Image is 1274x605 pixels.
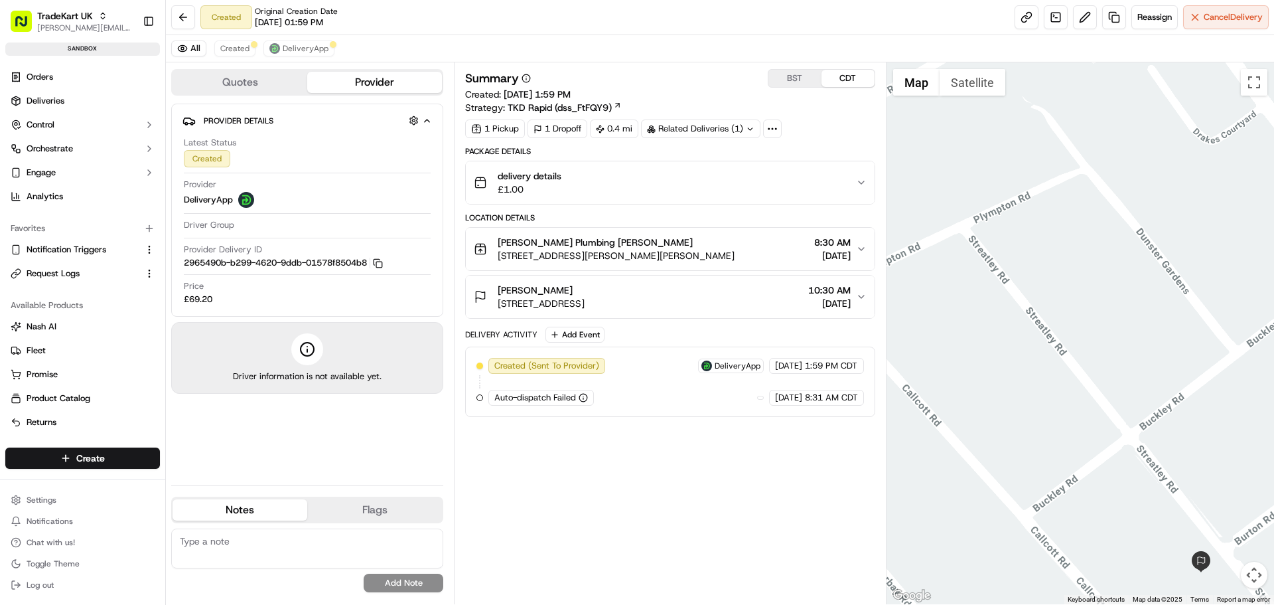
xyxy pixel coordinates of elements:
[125,297,213,310] span: API Documentation
[11,369,155,381] a: Promise
[1131,5,1178,29] button: Reassign
[5,186,160,207] a: Analytics
[11,392,155,404] a: Product Catalog
[37,9,93,23] button: TradeKart UK
[13,173,89,183] div: Past conversations
[5,90,160,112] a: Deliveries
[27,416,56,428] span: Returns
[220,43,249,54] span: Created
[13,298,24,309] div: 📗
[5,5,137,37] button: TradeKart UK[PERSON_NAME][EMAIL_ADDRESS][DOMAIN_NAME]
[11,416,155,428] a: Returns
[11,244,139,256] a: Notification Triggers
[238,192,254,208] img: deliveryapp_logo.png
[940,69,1005,96] button: Show satellite imagery
[465,101,622,114] div: Strategy:
[263,41,334,56] button: DeliveryApp
[37,23,132,33] button: [PERSON_NAME][EMAIL_ADDRESS][DOMAIN_NAME]
[5,295,160,316] div: Available Products
[27,244,106,256] span: Notification Triggers
[112,298,123,309] div: 💻
[27,95,64,107] span: Deliveries
[5,388,160,409] button: Product Catalog
[498,169,561,183] span: delivery details
[494,392,576,404] span: Auto-dispatch Failed
[110,242,115,252] span: •
[641,120,760,138] div: Related Deliveries (1)
[11,345,155,357] a: Fleet
[1241,562,1267,588] button: Map camera controls
[494,360,599,372] span: Created (Sent To Provider)
[5,218,160,239] div: Favorites
[13,53,242,74] p: Welcome 👋
[465,146,875,157] div: Package Details
[13,13,40,40] img: Nash
[498,297,585,310] span: [STREET_ADDRESS]
[173,72,307,93] button: Quotes
[76,452,105,465] span: Create
[27,345,46,357] span: Fleet
[13,193,35,215] img: Jeff Sasse
[5,138,160,159] button: Orchestrate
[41,206,107,216] span: [PERSON_NAME]
[27,167,56,179] span: Engage
[465,72,519,84] h3: Summary
[94,329,161,339] a: Powered byPylon
[206,170,242,186] button: See all
[8,292,107,315] a: 📗Knowledge Base
[5,162,160,183] button: Engage
[5,340,160,361] button: Fleet
[269,43,280,54] img: deliveryapp_logo.png
[27,321,56,333] span: Nash AI
[184,280,204,292] span: Price
[184,294,212,305] span: £69.20
[182,110,432,131] button: Provider Details
[768,70,821,87] button: BST
[508,101,612,114] span: TKD Rapid (dss_FtFQY9)
[27,191,63,203] span: Analytics
[466,161,874,204] button: delivery details£1.00
[498,236,693,249] span: [PERSON_NAME] Plumbing [PERSON_NAME]
[805,392,858,404] span: 8:31 AM CDT
[27,537,75,548] span: Chat with us!
[508,101,622,114] a: TKD Rapid (dss_FtFQY9)
[775,360,802,372] span: [DATE]
[307,499,442,521] button: Flags
[1204,11,1263,23] span: Cancel Delivery
[808,297,851,310] span: [DATE]
[814,249,851,262] span: [DATE]
[41,242,107,252] span: [PERSON_NAME]
[890,587,934,604] img: Google
[255,6,338,17] span: Original Creation Date
[255,17,323,29] span: [DATE] 01:59 PM
[117,242,145,252] span: [DATE]
[11,268,139,280] a: Request Logs
[184,219,234,231] span: Driver Group
[184,137,236,149] span: Latest Status
[893,69,940,96] button: Show street map
[528,120,587,138] div: 1 Dropoff
[5,43,160,56] div: sandbox
[5,448,160,469] button: Create
[60,140,182,151] div: We're available if you need us!
[184,194,233,206] span: DeliveryApp
[5,239,160,260] button: Notification Triggers
[498,249,735,262] span: [STREET_ADDRESS][PERSON_NAME][PERSON_NAME]
[184,244,262,256] span: Provider Delivery ID
[35,86,239,100] input: Got a question? Start typing here...
[5,412,160,433] button: Returns
[5,263,160,284] button: Request Logs
[27,580,54,590] span: Log out
[715,361,760,371] span: DeliveryApp
[5,114,160,135] button: Control
[465,88,571,101] span: Created:
[466,276,874,318] button: [PERSON_NAME][STREET_ADDRESS]10:30 AM[DATE]
[5,316,160,337] button: Nash AI
[110,206,115,216] span: •
[775,392,802,404] span: [DATE]
[117,206,145,216] span: [DATE]
[701,361,712,371] img: deliveryapp_logo.png
[1133,596,1182,603] span: Map data ©2025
